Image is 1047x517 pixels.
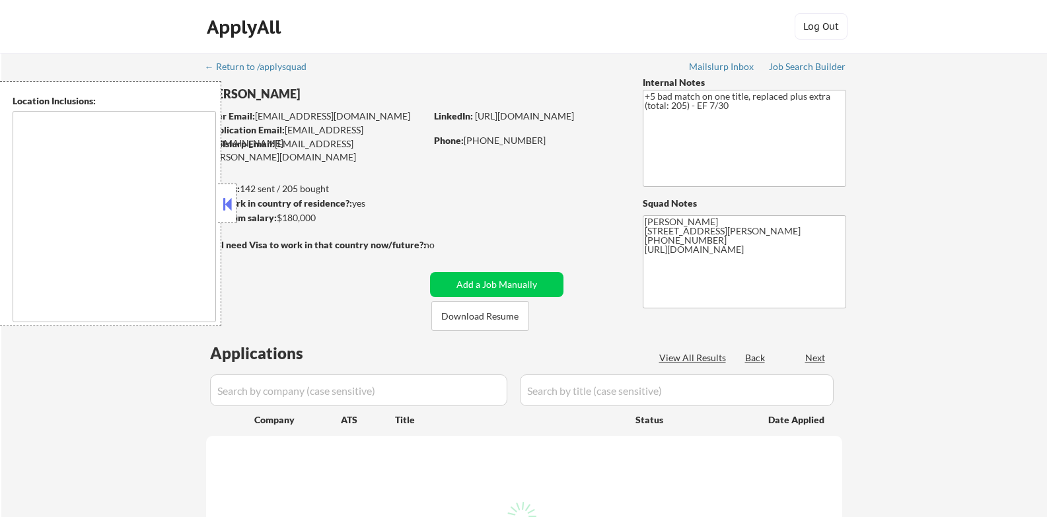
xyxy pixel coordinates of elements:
a: [URL][DOMAIN_NAME] [475,110,574,121]
div: [PHONE_NUMBER] [434,134,621,147]
input: Search by title (case sensitive) [520,374,834,406]
strong: Can work in country of residence?: [205,197,352,209]
strong: Will need Visa to work in that country now/future?: [206,239,426,250]
a: Mailslurp Inbox [689,61,755,75]
input: Search by company (case sensitive) [210,374,507,406]
div: ← Return to /applysquad [205,62,319,71]
div: Title [395,413,623,427]
div: Mailslurp Inbox [689,62,755,71]
div: Job Search Builder [769,62,846,71]
div: Internal Notes [643,76,846,89]
button: Log Out [795,13,848,40]
div: Next [805,351,826,364]
div: Company [254,413,341,427]
strong: Application Email: [207,124,285,135]
strong: LinkedIn: [434,110,473,121]
div: [PERSON_NAME] [206,86,478,102]
strong: Mailslurp Email: [206,138,275,149]
div: ApplyAll [207,16,285,38]
div: $180,000 [205,211,425,224]
strong: Minimum salary: [205,212,277,223]
div: Status [635,407,749,431]
div: Date Applied [768,413,826,427]
div: Location Inclusions: [13,94,216,108]
div: no [424,238,462,252]
div: yes [205,197,421,210]
strong: Phone: [434,135,464,146]
div: [EMAIL_ADDRESS][PERSON_NAME][DOMAIN_NAME] [206,137,425,163]
a: ← Return to /applysquad [205,61,319,75]
button: Add a Job Manually [430,272,563,297]
div: Applications [210,345,341,361]
div: 142 sent / 205 bought [205,182,425,195]
div: Back [745,351,766,364]
div: [EMAIL_ADDRESS][DOMAIN_NAME] [207,110,425,123]
div: [EMAIL_ADDRESS][DOMAIN_NAME] [207,123,425,149]
div: Squad Notes [643,197,846,210]
div: View All Results [659,351,730,364]
button: Download Resume [431,301,529,331]
div: ATS [341,413,395,427]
